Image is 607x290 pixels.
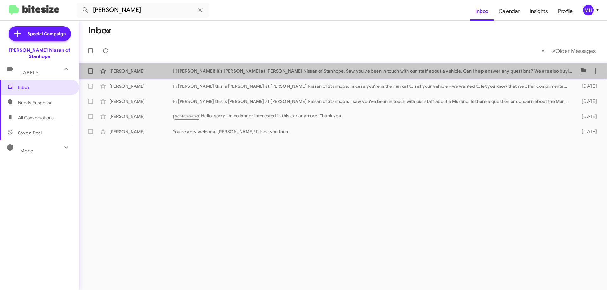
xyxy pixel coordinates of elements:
[537,44,549,57] button: Previous
[109,68,173,74] div: [PERSON_NAME]
[18,99,72,106] span: Needs Response
[88,26,111,36] h1: Inbox
[538,44,599,57] nav: Page navigation example
[572,128,602,135] div: [DATE]
[572,83,602,89] div: [DATE]
[9,26,71,41] a: Special Campaign
[173,128,572,135] div: You're very welcome [PERSON_NAME]! I'll see you then.
[578,5,600,15] button: MH
[572,98,602,104] div: [DATE]
[18,115,54,121] span: All Conversations
[28,31,66,37] span: Special Campaign
[109,113,173,120] div: [PERSON_NAME]
[20,148,33,154] span: More
[109,98,173,104] div: [PERSON_NAME]
[494,2,525,21] a: Calendar
[525,2,553,21] a: Insights
[175,114,199,118] span: Not-Interested
[548,44,599,57] button: Next
[552,47,555,55] span: »
[173,98,572,104] div: Hi [PERSON_NAME] this is [PERSON_NAME] at [PERSON_NAME] Nissan of Stanhope. I saw you've been in ...
[20,70,39,75] span: Labels
[572,113,602,120] div: [DATE]
[555,48,596,55] span: Older Messages
[583,5,594,15] div: MH
[109,128,173,135] div: [PERSON_NAME]
[470,2,494,21] a: Inbox
[553,2,578,21] a: Profile
[109,83,173,89] div: [PERSON_NAME]
[77,3,209,18] input: Search
[541,47,545,55] span: «
[173,83,572,89] div: Hi [PERSON_NAME] this is [PERSON_NAME] at [PERSON_NAME] Nissan of Stanhope. In case you're in the...
[18,84,72,91] span: Inbox
[18,130,42,136] span: Save a Deal
[173,113,572,120] div: Hello, sorry I'm no longer interested in this car anymore. Thank you.
[173,68,577,74] div: Hi [PERSON_NAME]! It's [PERSON_NAME] at [PERSON_NAME] Nissan of Stanhope. Saw you've been in touc...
